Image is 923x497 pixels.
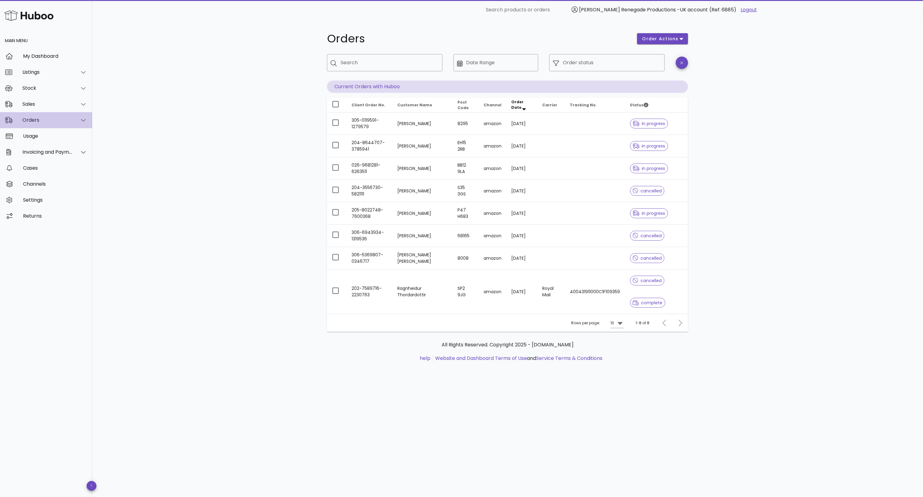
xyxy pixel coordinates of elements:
div: Channels [23,181,87,187]
th: Post Code [453,98,479,112]
span: cancelled [633,278,662,283]
td: P47 H683 [453,202,479,225]
p: All Rights Reserved. Copyright 2025 - [DOMAIN_NAME] [332,341,683,349]
td: 8008 [453,247,479,270]
td: 204-3556730-5821111 [347,180,392,202]
td: amazon [479,180,506,202]
span: Channel [484,102,501,108]
div: v 4.0.25 [17,10,30,15]
a: Logout [741,6,757,14]
td: 026-9681281-6263511 [347,157,392,180]
td: [PERSON_NAME] [392,202,453,225]
span: in progress [633,144,665,148]
div: 1-8 of 8 [636,320,649,326]
td: [DATE] [506,157,537,180]
td: 305-0119591-1279579 [347,112,392,135]
li: and [433,355,603,362]
td: [DATE] [506,180,537,202]
td: amazon [479,157,506,180]
td: S35 3GS [453,180,479,202]
td: 68165 [453,225,479,247]
img: website_grey.svg [10,16,15,21]
td: [DATE] [506,225,537,247]
th: Carrier [538,98,565,112]
div: Settings [23,197,87,203]
td: 205-8022748-7600368 [347,202,392,225]
span: Customer Name [397,102,432,108]
th: Order Date: Sorted descending. Activate to remove sorting. [506,98,537,112]
div: Cases [23,165,87,171]
img: Huboo Logo [4,9,53,22]
td: SP2 9JG [453,270,479,314]
td: 202-7589716-2230763 [347,270,392,314]
span: cancelled [633,256,662,260]
button: order actions [637,33,688,44]
div: Keywords by Traffic [68,36,103,40]
span: cancelled [633,234,662,238]
td: [DATE] [506,202,537,225]
span: [PERSON_NAME] Renegade Productions -UK account [579,6,708,13]
td: 306-6943934-1319536 [347,225,392,247]
span: cancelled [633,189,662,193]
td: Ragnheidur Thordardottir [392,270,453,314]
span: in progress [633,121,665,126]
div: Domain Overview [23,36,55,40]
span: Client Order No. [352,102,385,108]
div: 10Rows per page: [610,318,624,328]
img: tab_domain_overview_orange.svg [17,36,21,41]
td: amazon [479,270,506,314]
td: [DATE] [506,270,537,314]
span: Post Code [458,100,469,110]
td: [PERSON_NAME] [PERSON_NAME] [392,247,453,270]
th: Channel [479,98,506,112]
div: Orders [22,117,72,123]
img: tab_keywords_by_traffic_grey.svg [61,36,66,41]
td: amazon [479,135,506,157]
td: 400431911000C1F109359 [565,270,625,314]
td: [DATE] [506,135,537,157]
span: in progress [633,211,665,215]
th: Customer Name [392,98,453,112]
h1: Orders [327,33,630,44]
th: Client Order No. [347,98,392,112]
td: amazon [479,202,506,225]
div: Domain: [DOMAIN_NAME] [16,16,68,21]
span: order actions [642,36,679,42]
td: [DATE] [506,112,537,135]
div: Returns [23,213,87,219]
td: [PERSON_NAME] [392,180,453,202]
td: amazon [479,112,506,135]
div: Listings [22,69,72,75]
a: Website and Dashboard Terms of Use [435,355,527,362]
span: in progress [633,166,665,171]
td: [PERSON_NAME] [392,225,453,247]
div: Usage [23,133,87,139]
span: (Ref: 6885) [710,6,737,13]
td: BB12 9LA [453,157,479,180]
span: Tracking No. [570,102,597,108]
td: [PERSON_NAME] [392,112,453,135]
div: My Dashboard [23,53,87,59]
p: Current Orders with Huboo [327,81,688,93]
span: Status [630,102,648,108]
td: amazon [479,225,506,247]
span: Carrier [543,102,558,108]
td: 204-8644707-3785941 [347,135,392,157]
td: Royal Mail [538,270,565,314]
a: Service Terms & Conditions [536,355,603,362]
td: 306-5369807-0346717 [347,247,392,270]
span: complete [633,301,663,305]
td: [DATE] [506,247,537,270]
div: 10 [610,320,614,326]
td: EH15 2RB [453,135,479,157]
div: Rows per page: [571,314,624,332]
a: help [420,355,431,362]
div: Invoicing and Payments [22,149,72,155]
td: [PERSON_NAME] [392,135,453,157]
img: logo_orange.svg [10,10,15,15]
div: Sales [22,101,72,107]
div: Stock [22,85,72,91]
td: amazon [479,247,506,270]
span: Order Date [511,99,524,110]
th: Tracking No. [565,98,625,112]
